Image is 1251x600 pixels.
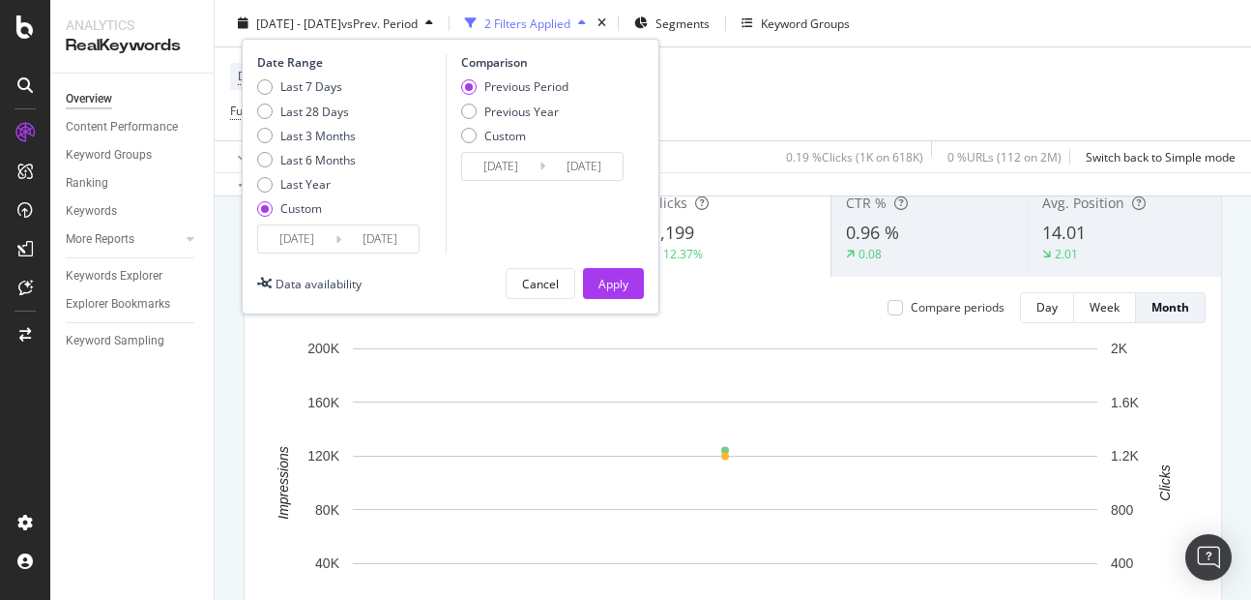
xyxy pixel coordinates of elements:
button: Apply [230,141,286,172]
button: 2 Filters Applied [457,8,594,39]
div: 0 % URLs ( 112 on 2M ) [947,148,1062,165]
span: vs Prev. Period [341,15,418,31]
text: 160K [307,395,339,410]
input: End Date [341,225,419,253]
text: Clicks [1157,465,1173,500]
div: Custom [461,127,568,143]
span: Clicks [651,194,687,212]
a: Overview [66,89,200,109]
text: 40K [315,555,340,571]
div: Keywords Explorer [66,266,162,286]
div: Apply [598,275,628,291]
div: RealKeywords [66,35,198,57]
div: Last 3 Months [280,127,356,143]
div: 2 Filters Applied [484,15,570,31]
div: times [594,14,610,33]
text: 1.2K [1111,448,1139,464]
text: 80K [315,502,340,518]
text: Impressions [276,446,291,519]
div: Switch back to Simple mode [1086,148,1236,165]
button: Switch back to Simple mode [1078,141,1236,172]
div: Day [1036,299,1058,315]
div: Last 7 Days [280,78,342,95]
input: End Date [545,153,623,180]
text: 120K [307,448,339,464]
text: 200K [307,341,339,356]
div: Previous Year [461,103,568,119]
div: Keyword Groups [66,145,152,165]
div: Keyword Sampling [66,331,164,351]
div: Analytics [66,15,198,35]
div: 2.01 [1055,246,1078,262]
div: Last 28 Days [280,103,349,119]
div: 0.19 % Clicks ( 1K on 618K ) [786,148,923,165]
div: Last Year [257,176,356,193]
div: Previous Year [484,103,559,119]
a: Keyword Sampling [66,331,200,351]
div: Week [1090,299,1120,315]
div: Custom [484,127,526,143]
div: Ranking [66,173,108,194]
div: Last 28 Days [257,103,356,119]
div: Data availability [276,275,362,291]
input: Start Date [462,153,539,180]
div: Last 7 Days [257,78,356,95]
span: 14.01 [1042,221,1086,244]
div: Explorer Bookmarks [66,294,170,315]
div: Month [1151,299,1189,315]
span: 1,199 [651,221,694,244]
div: Content Performance [66,117,178,137]
a: Ranking [66,173,200,194]
button: Cancel [506,268,575,299]
input: Start Date [258,225,335,253]
a: Keywords [66,201,200,222]
button: Apply [583,268,644,299]
div: Comparison [461,54,629,71]
text: 1.6K [1111,395,1139,410]
a: Keywords Explorer [66,266,200,286]
div: Custom [280,200,322,217]
div: 12.37% [663,246,703,262]
a: More Reports [66,229,181,250]
span: Avg. Position [1042,194,1124,212]
a: Content Performance [66,117,200,137]
div: Last 3 Months [257,127,356,143]
div: Custom [257,200,356,217]
span: Full URL [230,103,273,119]
div: Last 6 Months [280,152,356,168]
div: Open Intercom Messenger [1185,534,1232,581]
div: Keywords [66,201,117,222]
span: Device [238,68,275,84]
text: 400 [1111,555,1134,571]
div: Last 6 Months [257,152,356,168]
button: Week [1074,292,1136,323]
button: [DATE] - [DATE]vsPrev. Period [230,8,441,39]
span: [DATE] - [DATE] [256,15,341,31]
a: Explorer Bookmarks [66,294,200,315]
button: Keyword Groups [734,8,858,39]
span: 0.96 % [846,221,899,244]
div: Previous Period [461,78,568,95]
button: Day [1020,292,1074,323]
div: Cancel [522,275,559,291]
div: 0.08 [858,246,882,262]
div: Keyword Groups [761,15,850,31]
span: CTR % [846,194,887,212]
div: Previous Period [484,78,568,95]
span: Segments [655,15,710,31]
div: Date Range [257,54,441,71]
button: Segments [626,8,717,39]
div: Compare periods [911,299,1004,315]
text: 2K [1111,341,1128,356]
div: Last Year [280,176,331,193]
div: Overview [66,89,112,109]
text: 800 [1111,502,1134,518]
div: More Reports [66,229,134,250]
a: Keyword Groups [66,145,200,165]
button: Month [1136,292,1206,323]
